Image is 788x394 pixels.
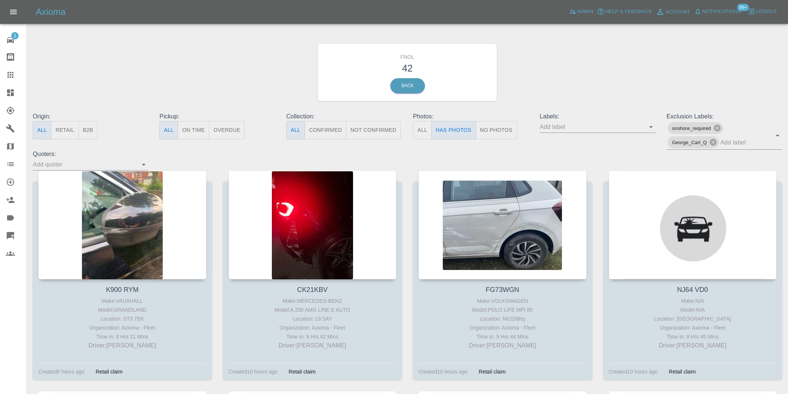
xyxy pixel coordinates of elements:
[702,7,741,16] span: Notifications
[390,78,425,93] a: Back
[40,314,204,323] div: Location: ST3 7BX
[668,124,715,133] span: onshore_required
[11,32,19,39] span: 1
[106,286,139,293] a: K900 RYM
[720,137,761,148] input: Add label
[324,61,492,75] h3: 42
[346,121,401,139] button: Not Confirmed
[692,6,743,18] button: Notifications
[51,121,79,139] button: Retail
[4,3,22,21] button: Open drawer
[611,332,775,341] div: Time in: 9 Hrs 45 Mins
[605,7,652,16] span: Help & Feedback
[286,112,402,121] p: Collection:
[231,323,395,332] div: Organization: Axioma - Fleet
[297,286,328,293] a: CK21KBV
[540,112,655,121] p: Labels:
[609,367,658,376] div: Created 10 hours ago
[663,367,701,376] div: Retail claim
[431,121,476,139] button: Has Photos
[420,332,585,341] div: Time in: 9 Hrs 44 Mins
[40,323,204,332] div: Organization: Axioma - Fleet
[139,159,149,170] button: Open
[40,296,204,305] div: Make: VAUXHALL
[90,367,128,376] div: Retail claim
[33,150,148,159] p: Quoters:
[286,121,305,139] button: All
[654,6,692,18] a: Account
[665,8,690,16] span: Account
[486,286,519,293] a: FG73WGN
[420,341,585,350] p: Driver: [PERSON_NAME]
[668,138,712,147] span: George_Carl_Q
[667,112,782,121] p: Exclusion Labels:
[40,332,204,341] div: Time in: 8 Hrs 21 Mins
[209,121,245,139] button: Overdue
[646,122,656,132] button: Open
[40,305,204,314] div: Model: GRANDLAND
[33,112,148,121] p: Origin:
[668,136,719,148] div: George_Carl_Q
[33,121,51,139] button: All
[420,314,585,323] div: Location: NG156hq
[476,121,517,139] button: No Photos
[668,122,723,134] div: onshore_required
[420,323,585,332] div: Organization: Axioma - Fleet
[413,112,528,121] p: Photos:
[159,121,178,139] button: All
[33,159,137,170] input: Add quoter
[38,367,85,376] div: Created 8 hours ago
[677,286,708,293] a: NJ64 VD0
[79,121,98,139] button: B2B
[611,341,775,350] p: Driver: [PERSON_NAME]
[229,367,278,376] div: Created 10 hours ago
[231,305,395,314] div: Model: A 250 AMG LINE E AUTO
[305,121,346,139] button: Confirmed
[324,50,492,61] h6: FNOL
[413,121,432,139] button: All
[420,296,585,305] div: Make: VOLKSWAGEN
[283,367,321,376] div: Retail claim
[772,130,783,141] button: Open
[420,305,585,314] div: Model: POLO LIFE MPI 80
[756,7,777,16] span: Logout
[737,4,749,11] span: 99+
[577,7,594,16] span: Admin
[473,367,511,376] div: Retail claim
[595,6,654,18] button: Help & Feedback
[419,367,468,376] div: Created 10 hours ago
[540,121,644,133] input: Add label
[611,305,775,314] div: Model: N/A
[231,332,395,341] div: Time in: 9 Hrs 42 Mins
[746,6,779,18] button: Logout
[611,323,775,332] div: Organization: Axioma - Fleet
[159,112,275,121] p: Pickup:
[231,296,395,305] div: Make: MERCEDES-BENZ
[178,121,209,139] button: On Time
[40,341,204,350] p: Driver: [PERSON_NAME]
[36,6,66,18] h5: Axioma
[231,341,395,350] p: Driver: [PERSON_NAME]
[567,6,595,18] a: Admin
[611,296,775,305] div: Make: N/A
[231,314,395,323] div: Location: L6 5AY
[611,314,775,323] div: Location: [GEOGRAPHIC_DATA]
